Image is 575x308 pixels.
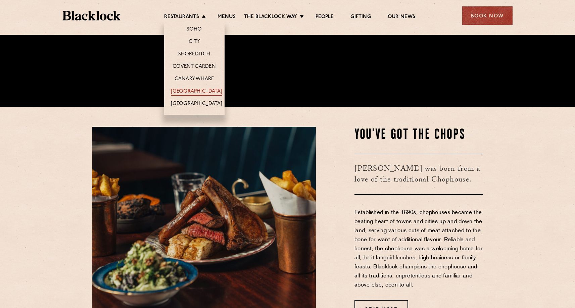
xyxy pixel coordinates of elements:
[171,88,222,96] a: [GEOGRAPHIC_DATA]
[462,6,513,25] div: Book Now
[388,14,416,21] a: Our News
[178,51,210,58] a: Shoreditch
[63,11,121,20] img: BL_Textured_Logo-footer-cropped.svg
[218,14,236,21] a: Menus
[171,101,222,108] a: [GEOGRAPHIC_DATA]
[189,39,200,46] a: City
[354,208,483,290] p: Established in the 1690s, chophouses became the beating heart of towns and cities up and down the...
[244,14,297,21] a: The Blacklock Way
[173,63,216,71] a: Covent Garden
[175,76,214,83] a: Canary Wharf
[316,14,334,21] a: People
[354,127,483,144] h2: You've Got The Chops
[350,14,371,21] a: Gifting
[187,26,202,34] a: Soho
[354,154,483,195] h3: [PERSON_NAME] was born from a love of the traditional Chophouse.
[164,14,199,21] a: Restaurants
